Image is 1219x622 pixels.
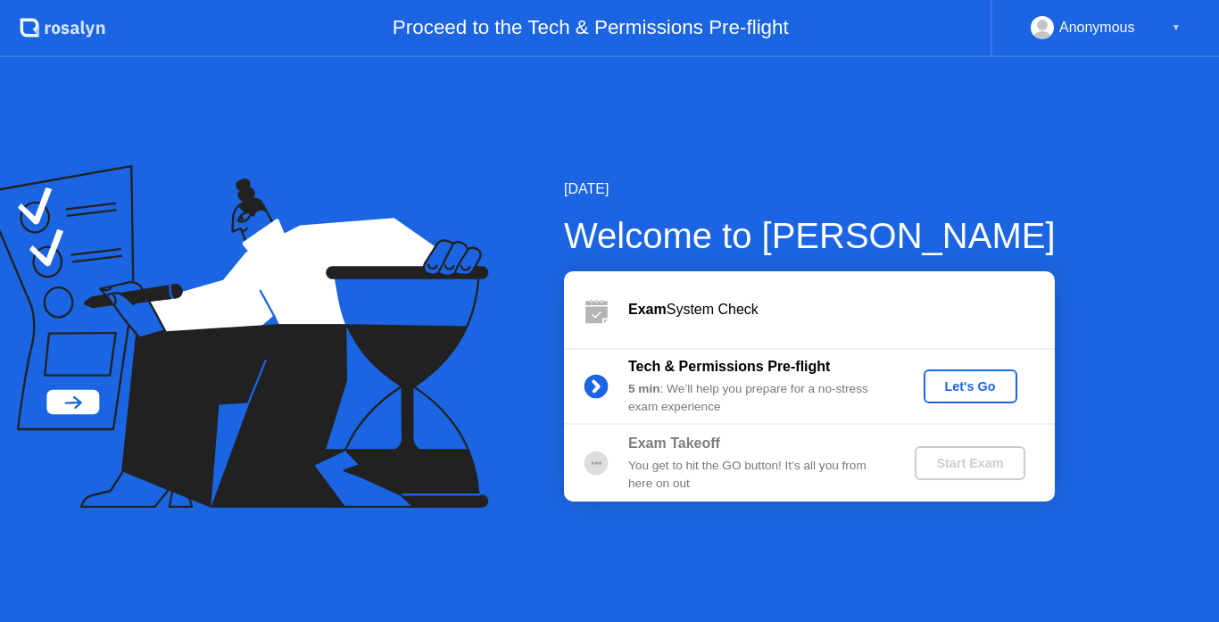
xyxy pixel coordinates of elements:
[628,380,885,417] div: : We’ll help you prepare for a no-stress exam experience
[931,379,1010,394] div: Let's Go
[628,457,885,493] div: You get to hit the GO button! It’s all you from here on out
[915,446,1024,480] button: Start Exam
[922,456,1017,470] div: Start Exam
[1059,16,1135,39] div: Anonymous
[1172,16,1181,39] div: ▼
[564,178,1056,200] div: [DATE]
[564,209,1056,262] div: Welcome to [PERSON_NAME]
[628,302,667,317] b: Exam
[924,369,1017,403] button: Let's Go
[628,299,1055,320] div: System Check
[628,382,660,395] b: 5 min
[628,435,720,451] b: Exam Takeoff
[628,359,830,374] b: Tech & Permissions Pre-flight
